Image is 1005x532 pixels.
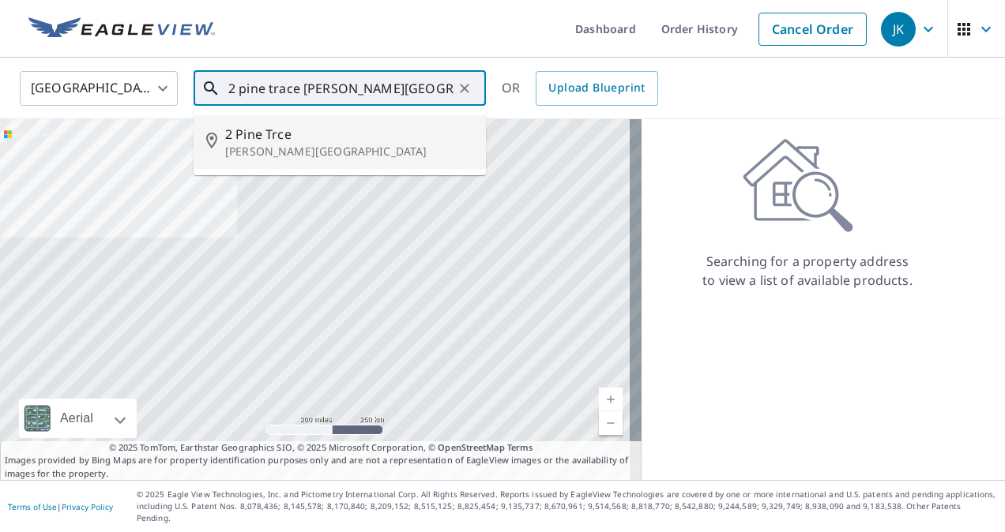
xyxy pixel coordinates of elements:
[28,17,215,41] img: EV Logo
[109,441,533,455] span: © 2025 TomTom, Earthstar Geographics SIO, © 2025 Microsoft Corporation, ©
[225,125,473,144] span: 2 Pine Trce
[599,388,623,411] a: Current Level 5, Zoom In
[19,399,137,438] div: Aerial
[507,441,533,453] a: Terms
[8,502,113,511] p: |
[20,66,178,111] div: [GEOGRAPHIC_DATA]
[225,144,473,159] p: [PERSON_NAME][GEOGRAPHIC_DATA]
[55,399,98,438] div: Aerial
[548,78,645,98] span: Upload Blueprint
[881,12,916,47] div: JK
[438,441,504,453] a: OpenStreetMap
[702,252,913,290] p: Searching for a property address to view a list of available products.
[599,411,623,435] a: Current Level 5, Zoom Out
[137,489,997,524] p: © 2025 Eagle View Technologies, Inc. and Pictometry International Corp. All Rights Reserved. Repo...
[758,13,867,46] a: Cancel Order
[536,71,657,106] a: Upload Blueprint
[228,66,454,111] input: Search by address or latitude-longitude
[502,71,658,106] div: OR
[454,77,476,99] button: Clear
[62,501,113,512] a: Privacy Policy
[8,501,57,512] a: Terms of Use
